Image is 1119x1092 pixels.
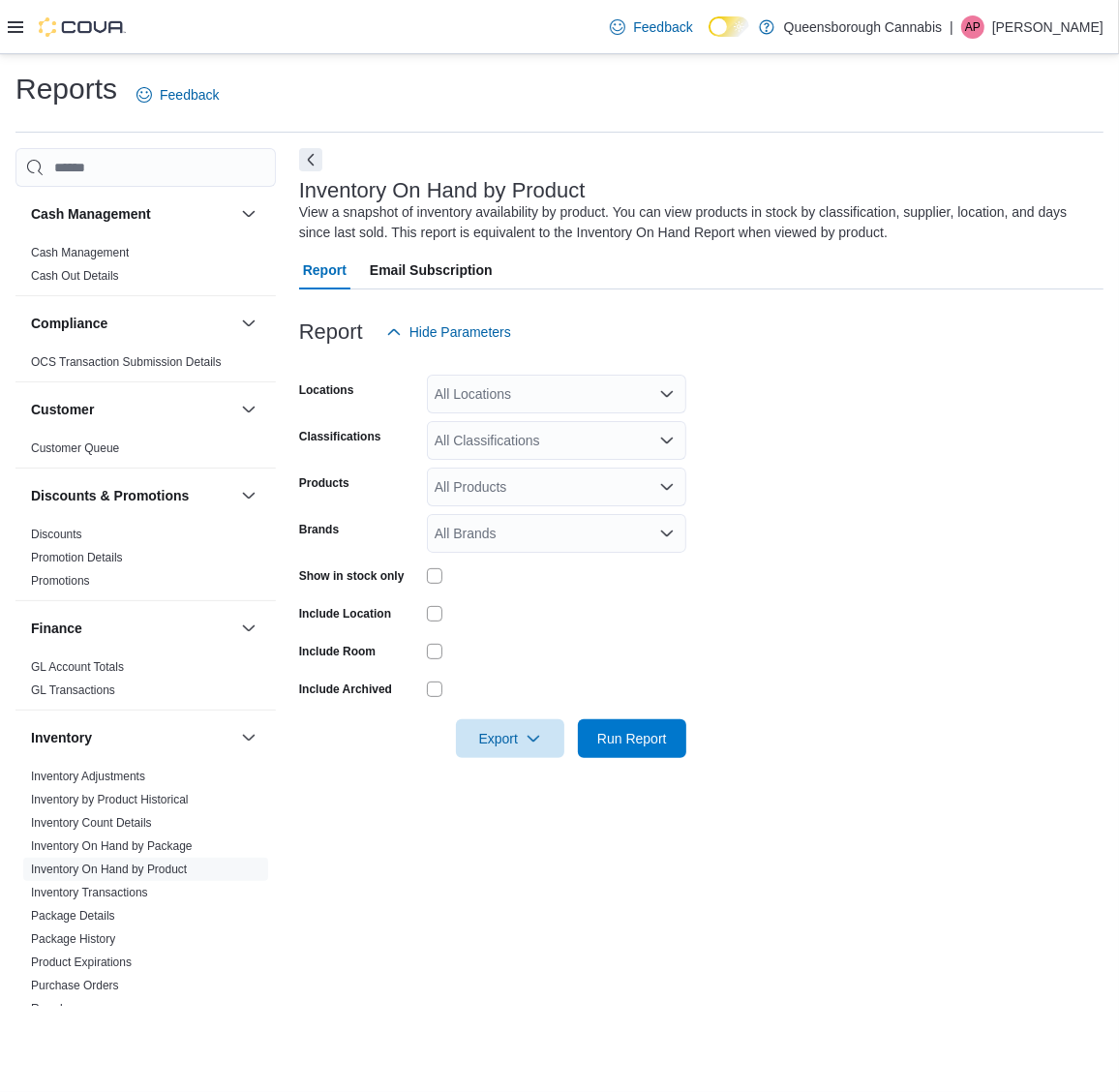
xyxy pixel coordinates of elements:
h3: Customer [31,400,94,419]
div: Discounts & Promotions [15,523,276,600]
span: Dark Mode [709,37,710,38]
a: Purchase Orders [31,979,119,992]
a: OCS Transaction Submission Details [31,355,222,369]
a: GL Account Totals [31,660,124,674]
a: Feedback [602,8,700,46]
h3: Cash Management [31,204,151,224]
span: Feedback [633,17,692,37]
h1: Reports [15,70,117,108]
button: Compliance [31,314,233,333]
span: Package Details [31,908,115,924]
button: Open list of options [659,526,675,541]
p: [PERSON_NAME] [992,15,1104,39]
span: Inventory Adjustments [31,769,145,784]
button: Cash Management [31,204,233,224]
button: Inventory [31,728,233,747]
a: Package Details [31,909,115,923]
span: Feedback [160,85,219,105]
span: GL Transactions [31,682,115,698]
span: Inventory On Hand by Package [31,838,193,854]
span: Email Subscription [370,251,493,289]
a: Promotion Details [31,551,123,564]
h3: Finance [31,619,82,638]
a: Customer Queue [31,441,119,455]
button: Hide Parameters [378,313,519,351]
button: Export [456,719,564,758]
label: Include Location [299,606,391,622]
span: Export [468,719,553,758]
a: Product Expirations [31,955,132,969]
a: Inventory by Product Historical [31,793,189,806]
a: Feedback [129,76,227,114]
span: Hide Parameters [409,322,511,342]
img: Cova [39,17,126,37]
h3: Inventory On Hand by Product [299,179,586,202]
a: GL Transactions [31,683,115,697]
span: Reorder [31,1001,73,1016]
button: Next [299,148,322,171]
a: Package History [31,932,115,946]
button: Cash Management [237,202,260,226]
label: Include Room [299,644,376,659]
span: Inventory Transactions [31,885,148,900]
span: Purchase Orders [31,978,119,993]
button: Finance [31,619,233,638]
p: Queensborough Cannabis [784,15,942,39]
h3: Discounts & Promotions [31,486,189,505]
a: Inventory On Hand by Package [31,839,193,853]
span: Report [303,251,347,289]
span: Promotion Details [31,550,123,565]
span: Run Report [597,729,667,748]
button: Run Report [578,719,686,758]
button: Compliance [237,312,260,335]
label: Show in stock only [299,568,405,584]
a: Inventory Transactions [31,886,148,899]
span: Customer Queue [31,440,119,456]
span: Cash Out Details [31,268,119,284]
span: Cash Management [31,245,129,260]
h3: Compliance [31,314,107,333]
span: Product Expirations [31,955,132,970]
label: Brands [299,522,339,537]
div: April Petrie [961,15,984,39]
button: Customer [237,398,260,421]
label: Locations [299,382,354,398]
button: Finance [237,617,260,640]
span: OCS Transaction Submission Details [31,354,222,370]
a: Discounts [31,528,82,541]
a: Cash Management [31,246,129,259]
button: Inventory [237,726,260,749]
h3: Report [299,320,363,344]
button: Discounts & Promotions [31,486,233,505]
a: Reorder [31,1002,73,1016]
a: Cash Out Details [31,269,119,283]
div: Compliance [15,350,276,381]
label: Classifications [299,429,381,444]
span: Discounts [31,527,82,542]
button: Open list of options [659,479,675,495]
span: Inventory Count Details [31,815,152,831]
input: Dark Mode [709,16,749,37]
div: Customer [15,437,276,468]
span: AP [965,15,981,39]
a: Inventory On Hand by Product [31,863,187,876]
button: Open list of options [659,433,675,448]
button: Customer [31,400,233,419]
div: Cash Management [15,241,276,295]
button: Open list of options [659,386,675,402]
div: Inventory [15,765,276,1051]
p: | [950,15,953,39]
a: Inventory Adjustments [31,770,145,783]
label: Include Archived [299,682,392,697]
span: Promotions [31,573,90,589]
span: Inventory On Hand by Product [31,862,187,877]
button: Discounts & Promotions [237,484,260,507]
a: Inventory Count Details [31,816,152,830]
label: Products [299,475,349,491]
span: Inventory by Product Historical [31,792,189,807]
h3: Inventory [31,728,92,747]
a: Promotions [31,574,90,588]
div: View a snapshot of inventory availability by product. You can view products in stock by classific... [299,202,1094,243]
div: Finance [15,655,276,710]
span: Package History [31,931,115,947]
